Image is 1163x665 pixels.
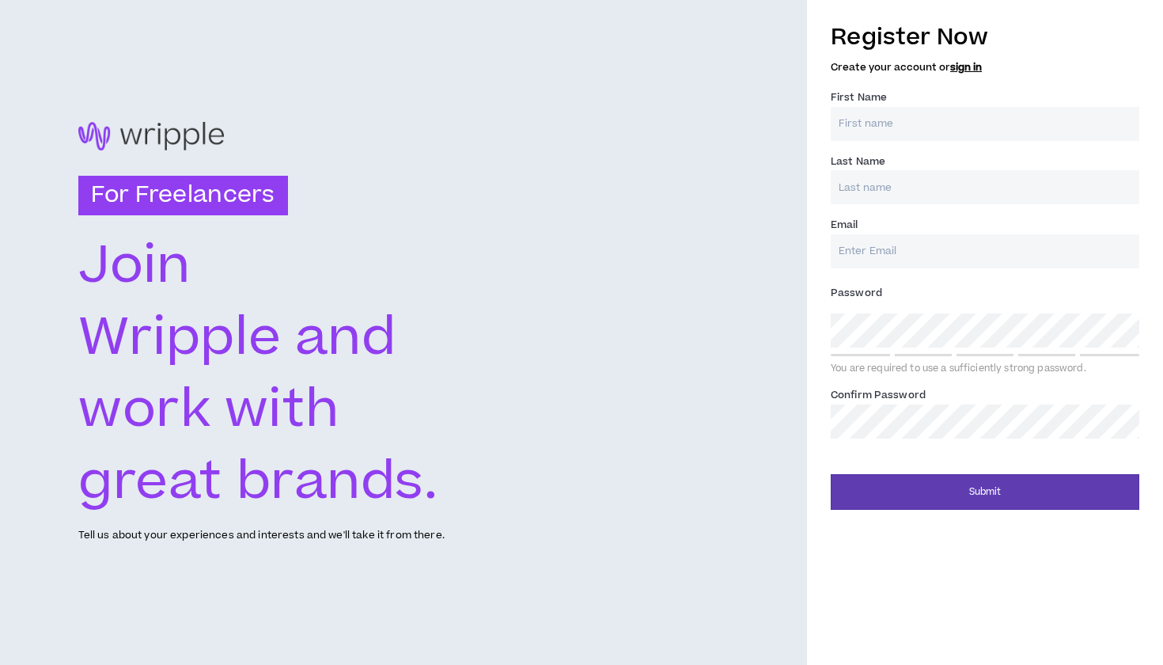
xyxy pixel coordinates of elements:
h5: Create your account or [831,62,1139,73]
text: Wripple and [78,300,396,375]
button: Submit [831,474,1139,510]
text: Join [78,228,191,303]
label: First Name [831,85,887,110]
label: Email [831,212,858,237]
text: great brands. [78,444,438,519]
span: Password [831,286,882,300]
a: sign in [950,60,982,74]
p: Tell us about your experiences and interests and we'll take it from there. [78,528,445,543]
div: You are required to use a sufficiently strong password. [831,363,1139,375]
h3: Register Now [831,21,1139,54]
label: Confirm Password [831,382,926,408]
input: First name [831,107,1139,141]
h3: For Freelancers [78,176,288,215]
input: Enter Email [831,234,1139,268]
input: Last name [831,170,1139,204]
text: work with [78,372,339,447]
label: Last Name [831,149,885,174]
